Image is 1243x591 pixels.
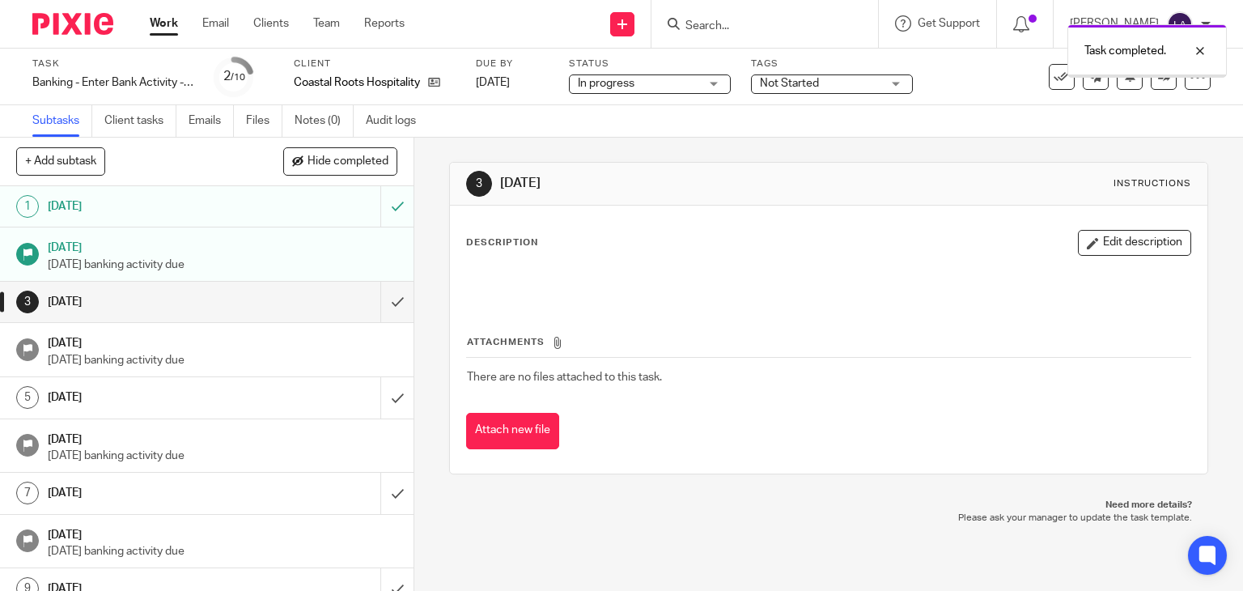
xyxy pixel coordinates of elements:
[32,74,194,91] div: Banking - Enter Bank Activity - week 34
[16,195,39,218] div: 1
[1084,43,1166,59] p: Task completed.
[476,77,510,88] span: [DATE]
[48,448,397,464] p: [DATE] banking activity due
[48,427,397,448] h1: [DATE]
[1078,230,1191,256] button: Edit description
[48,481,259,505] h1: [DATE]
[48,290,259,314] h1: [DATE]
[202,15,229,32] a: Email
[16,147,105,175] button: + Add subtask
[48,543,397,559] p: [DATE] banking activity due
[294,57,456,70] label: Client
[16,482,39,504] div: 7
[467,338,545,347] span: Attachments
[1114,177,1191,190] div: Instructions
[760,78,819,89] span: Not Started
[189,105,234,137] a: Emails
[48,331,397,351] h1: [DATE]
[466,413,559,449] button: Attach new file
[295,105,354,137] a: Notes (0)
[48,523,397,543] h1: [DATE]
[313,15,340,32] a: Team
[364,15,405,32] a: Reports
[283,147,397,175] button: Hide completed
[231,73,245,82] small: /10
[150,15,178,32] a: Work
[308,155,388,168] span: Hide completed
[32,57,194,70] label: Task
[465,499,1193,512] p: Need more details?
[569,57,731,70] label: Status
[104,105,176,137] a: Client tasks
[16,291,39,313] div: 3
[32,13,113,35] img: Pixie
[32,105,92,137] a: Subtasks
[48,236,397,256] h1: [DATE]
[253,15,289,32] a: Clients
[48,194,259,219] h1: [DATE]
[466,171,492,197] div: 3
[246,105,282,137] a: Files
[223,67,245,86] div: 2
[467,372,662,383] span: There are no files attached to this task.
[578,78,634,89] span: In progress
[476,57,549,70] label: Due by
[500,175,863,192] h1: [DATE]
[48,385,259,410] h1: [DATE]
[294,74,420,91] p: Coastal Roots Hospitality
[16,386,39,409] div: 5
[1167,11,1193,37] img: svg%3E
[366,105,428,137] a: Audit logs
[48,352,397,368] p: [DATE] banking activity due
[466,236,538,249] p: Description
[48,257,397,273] p: [DATE] banking activity due
[465,512,1193,525] p: Please ask your manager to update the task template.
